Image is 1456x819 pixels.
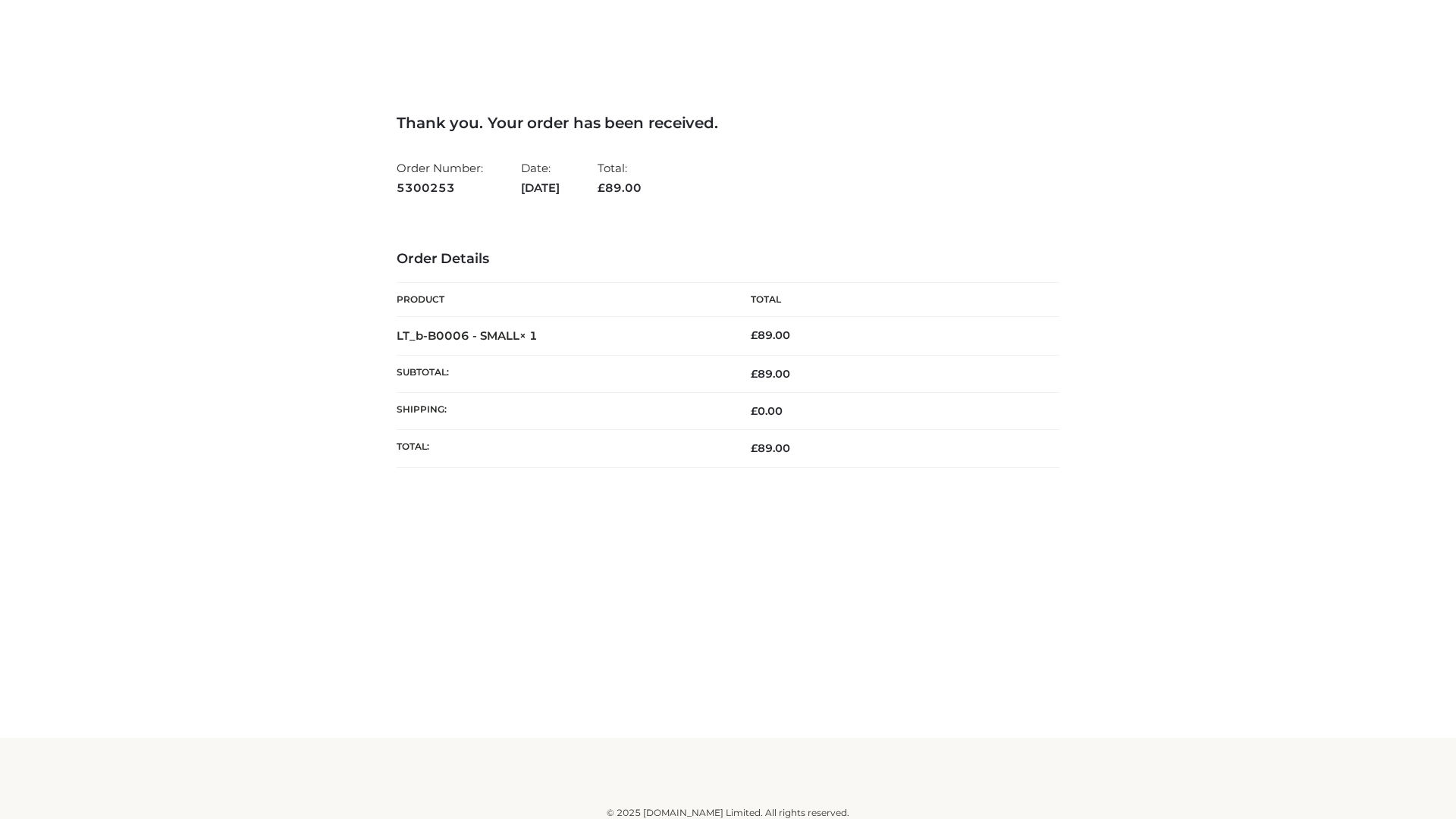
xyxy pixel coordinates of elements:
[728,283,1059,317] th: Total
[751,441,758,455] span: £
[751,404,783,418] bdi: 0.00
[598,155,642,201] li: Total:
[397,393,728,430] th: Shipping:
[598,180,605,195] span: £
[397,328,538,343] strong: LT_b-B0006 - SMALL
[397,430,728,467] th: Total:
[598,180,642,195] span: 89.00
[751,367,758,381] span: £
[751,367,790,381] span: 89.00
[397,355,728,392] th: Subtotal:
[521,155,560,201] li: Date:
[519,328,538,343] strong: × 1
[751,404,758,418] span: £
[397,283,728,317] th: Product
[751,441,790,455] span: 89.00
[397,251,1059,268] h3: Order Details
[751,328,790,342] bdi: 89.00
[397,155,483,201] li: Order Number:
[397,178,483,198] strong: 5300253
[751,328,758,342] span: £
[397,114,1059,132] h3: Thank you. Your order has been received.
[521,178,560,198] strong: [DATE]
